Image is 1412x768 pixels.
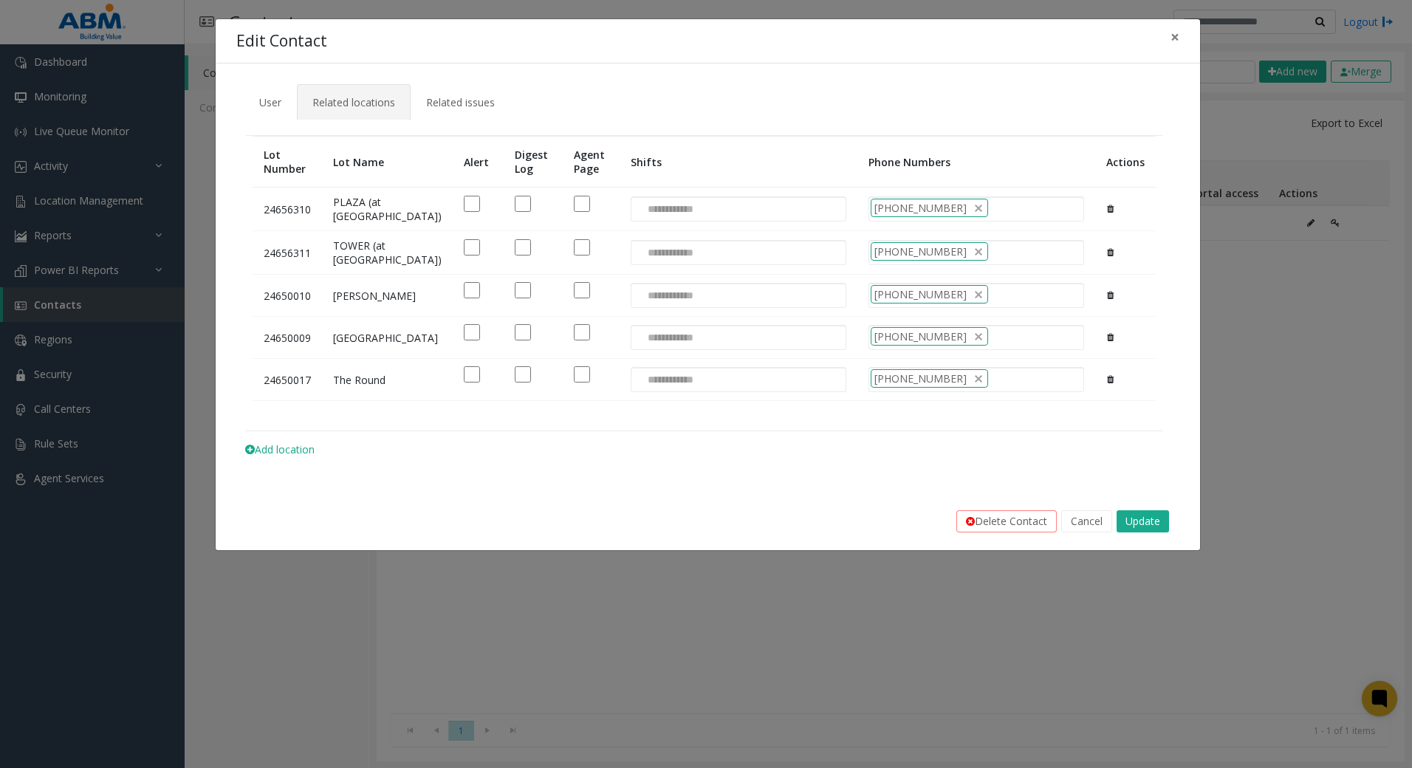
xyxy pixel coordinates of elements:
[322,137,453,188] th: Lot Name
[874,287,967,302] span: [PHONE_NUMBER]
[253,137,322,188] th: Lot Number
[236,30,327,53] h4: Edit Contact
[631,326,702,349] input: NO DATA FOUND
[973,200,984,216] span: delete
[322,317,453,359] td: [GEOGRAPHIC_DATA]
[259,95,281,109] span: User
[322,231,453,275] td: TOWER (at [GEOGRAPHIC_DATA])
[245,442,315,456] span: Add location
[322,359,453,401] td: The Round
[620,137,857,188] th: Shifts
[322,275,453,317] td: [PERSON_NAME]
[1160,19,1190,55] button: Close
[253,275,322,317] td: 24650010
[631,284,702,307] input: NO DATA FOUND
[312,95,395,109] span: Related locations
[973,244,984,259] span: delete
[631,241,702,264] input: NO DATA FOUND
[874,329,967,344] span: [PHONE_NUMBER]
[973,287,984,302] span: delete
[504,137,563,188] th: Digest Log
[253,231,322,275] td: 24656311
[1117,510,1169,532] button: Update
[253,317,322,359] td: 24650009
[631,197,702,221] input: NO DATA FOUND
[973,371,984,386] span: delete
[244,84,1172,109] ul: Tabs
[973,329,984,344] span: delete
[253,188,322,231] td: 24656310
[874,371,967,386] span: [PHONE_NUMBER]
[857,137,1095,188] th: Phone Numbers
[1171,27,1179,47] span: ×
[1095,137,1156,188] th: Actions
[874,244,967,259] span: [PHONE_NUMBER]
[322,188,453,231] td: PLAZA (at [GEOGRAPHIC_DATA])
[631,368,702,391] input: NO DATA FOUND
[253,359,322,401] td: 24650017
[563,137,620,188] th: Agent Page
[453,137,504,188] th: Alert
[956,510,1057,532] button: Delete Contact
[874,200,967,216] span: [PHONE_NUMBER]
[1061,510,1112,532] button: Cancel
[426,95,495,109] span: Related issues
